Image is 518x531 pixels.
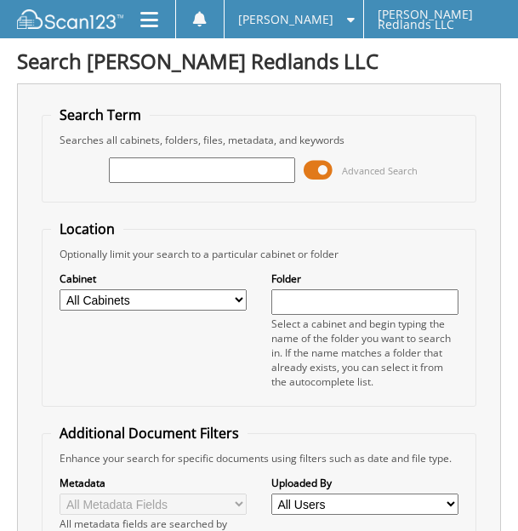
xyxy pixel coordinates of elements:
div: Optionally limit your search to a particular cabinet or folder [51,247,466,261]
label: Metadata [60,476,247,490]
label: Cabinet [60,271,247,286]
legend: Search Term [51,106,150,124]
img: scan123-logo-white.svg [17,9,123,28]
legend: Additional Document Filters [51,424,248,442]
legend: Location [51,220,123,238]
label: Uploaded By [271,476,458,490]
div: Select a cabinet and begin typing the name of the folder you want to search in. If the name match... [271,317,458,389]
h1: Search [PERSON_NAME] Redlands LLC [17,47,501,75]
label: Folder [271,271,458,286]
div: Searches all cabinets, folders, files, metadata, and keywords [51,133,466,147]
span: [PERSON_NAME] [238,14,333,25]
span: Advanced Search [342,164,418,177]
div: Enhance your search for specific documents using filters such as date and file type. [51,451,466,465]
